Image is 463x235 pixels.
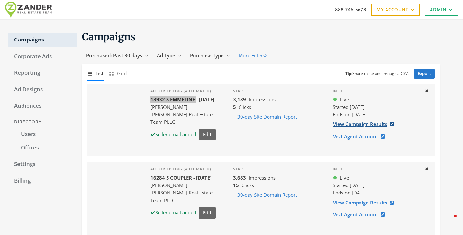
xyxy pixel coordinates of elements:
h4: Ad for listing (automated) [150,167,223,171]
a: Users [14,128,77,141]
h4: Info [333,89,419,93]
a: Campaigns [8,33,77,47]
b: 13932 S EMMELINE - [DATE] [150,96,214,103]
small: Share these ads through a CSV. [345,71,409,77]
div: [PERSON_NAME] [150,104,223,111]
button: 30-day Site Domain Report [233,111,301,123]
a: Billing [8,174,77,188]
button: 30-day Site Domain Report [233,189,301,201]
b: Tip: [345,71,352,76]
b: 15 [233,182,239,188]
span: Live [340,174,349,182]
button: Grid [109,67,127,80]
a: Ad Designs [8,83,77,96]
span: Purchased: Past 30 days [86,52,142,59]
span: Purchase Type [190,52,224,59]
span: Ad Type [157,52,175,59]
div: Started [DATE] [333,182,419,189]
span: Campaigns [82,31,136,43]
a: Visit Agent Account [333,131,389,142]
div: [PERSON_NAME] Real Estate Team PLLC [150,111,223,126]
button: Edit [199,207,216,219]
div: Directory [8,116,77,128]
span: Clicks [241,182,254,188]
a: Reporting [8,66,77,80]
span: Ends on [DATE] [333,111,367,118]
iframe: Intercom live chat [441,213,457,229]
a: 888.746.5678 [335,6,366,13]
b: 3,683 [233,175,246,181]
button: List [87,67,104,80]
a: View Campaign Results [333,197,398,209]
span: Grid [117,70,127,77]
a: Corporate Ads [8,50,77,63]
button: Purchased: Past 30 days [82,50,153,61]
span: Impressions [249,175,276,181]
span: List [95,70,104,77]
button: Purchase Type [186,50,234,61]
span: Ends on [DATE] [333,189,367,196]
div: Seller email added [150,209,196,216]
h4: Ad for listing (automated) [150,89,223,93]
b: 16284 S COUPLER - [DATE] [150,175,212,181]
h4: Info [333,167,419,171]
div: Seller email added [150,131,196,138]
a: Visit Agent Account [333,209,389,221]
button: Ad Type [153,50,186,61]
button: Edit [199,129,216,140]
h4: Stats [233,167,322,171]
span: Clicks [239,104,251,110]
b: 3,139 [233,96,246,103]
button: More Filters [234,50,271,61]
b: 5 [233,104,236,110]
h4: Stats [233,89,322,93]
a: Admin [425,4,458,16]
a: My Account [371,4,420,16]
a: Audiences [8,99,77,113]
a: Export [414,69,435,79]
span: Impressions [249,96,276,103]
a: View Campaign Results [333,118,398,130]
div: [PERSON_NAME] [150,182,223,189]
a: Offices [14,141,77,155]
div: [PERSON_NAME] Real Estate Team PLLC [150,189,223,204]
img: Adwerx [5,2,56,18]
span: Live [340,96,349,103]
a: Settings [8,158,77,171]
div: Started [DATE] [333,104,419,111]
